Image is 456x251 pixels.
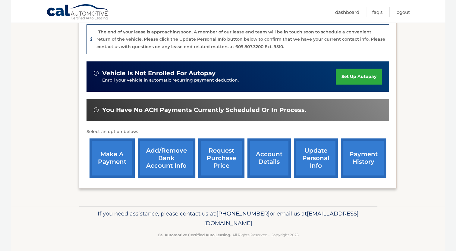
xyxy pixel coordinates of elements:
p: If you need assistance, please contact us at: or email us at [83,209,373,228]
a: Dashboard [335,7,359,17]
a: Cal Automotive [46,4,110,21]
a: update personal info [294,138,338,178]
a: request purchase price [198,138,244,178]
img: alert-white.svg [94,71,99,76]
p: The end of your lease is approaching soon. A member of our lease end team will be in touch soon t... [96,29,385,49]
img: alert-white.svg [94,107,99,112]
a: FAQ's [372,7,382,17]
span: [PHONE_NUMBER] [216,210,270,217]
span: You have no ACH payments currently scheduled or in process. [102,106,306,114]
a: payment history [341,138,386,178]
p: - All Rights Reserved - Copyright 2025 [83,232,373,238]
a: account details [247,138,291,178]
span: vehicle is not enrolled for autopay [102,70,215,77]
p: Select an option below: [86,128,389,135]
a: Add/Remove bank account info [138,138,195,178]
a: Logout [395,7,410,17]
p: Enroll your vehicle in automatic recurring payment deduction. [102,77,336,84]
a: make a payment [90,138,135,178]
a: set up autopay [336,69,382,85]
strong: Cal Automotive Certified Auto Leasing [158,233,230,237]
